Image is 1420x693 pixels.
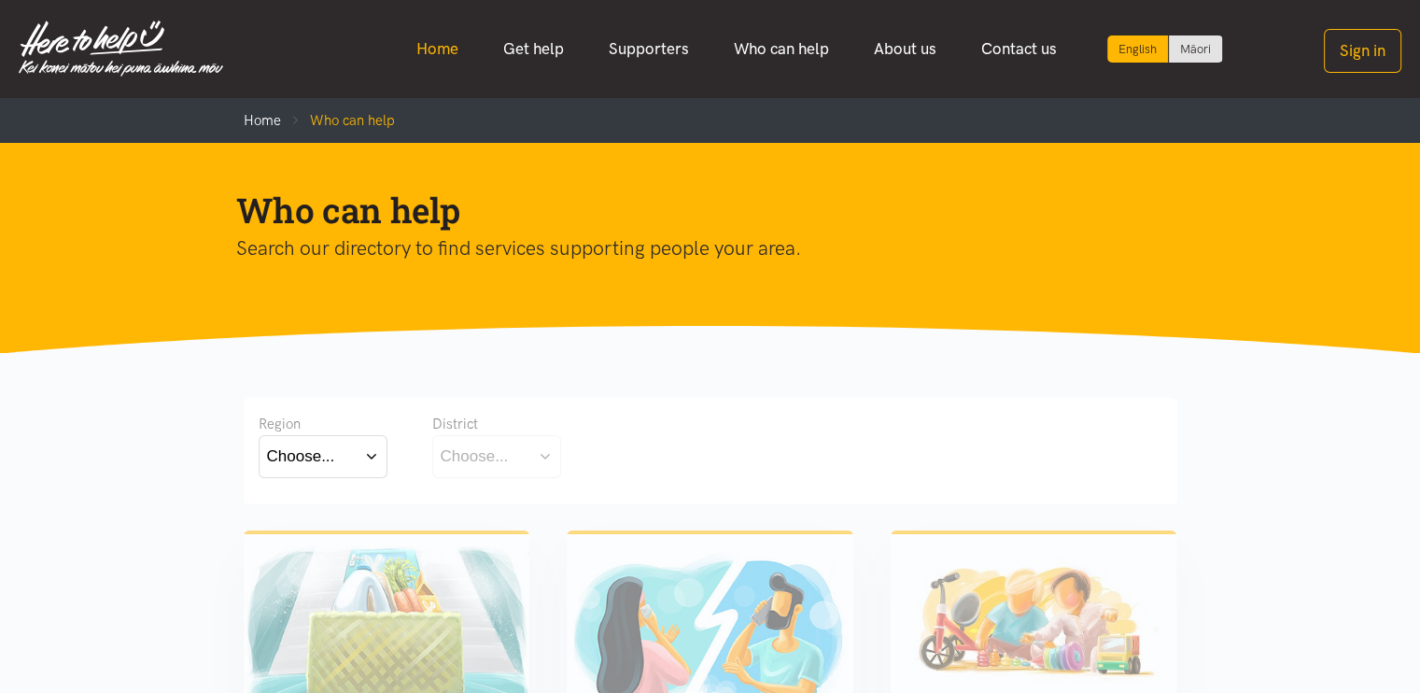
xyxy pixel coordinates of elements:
[432,435,561,477] button: Choose...
[1107,35,1169,63] div: Current language
[281,109,395,132] li: Who can help
[1169,35,1222,63] a: Switch to Te Reo Māori
[851,29,959,69] a: About us
[259,435,387,477] button: Choose...
[711,29,851,69] a: Who can help
[236,188,1155,233] h1: Who can help
[394,29,481,69] a: Home
[481,29,586,69] a: Get help
[441,444,509,469] div: Choose...
[432,413,561,435] div: District
[1107,35,1223,63] div: Language toggle
[586,29,711,69] a: Supporters
[267,444,335,469] div: Choose...
[19,21,223,77] img: Home
[1324,29,1401,73] button: Sign in
[259,413,387,435] div: Region
[959,29,1079,69] a: Contact us
[236,233,1155,264] p: Search our directory to find services supporting people your area.
[244,112,281,129] a: Home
